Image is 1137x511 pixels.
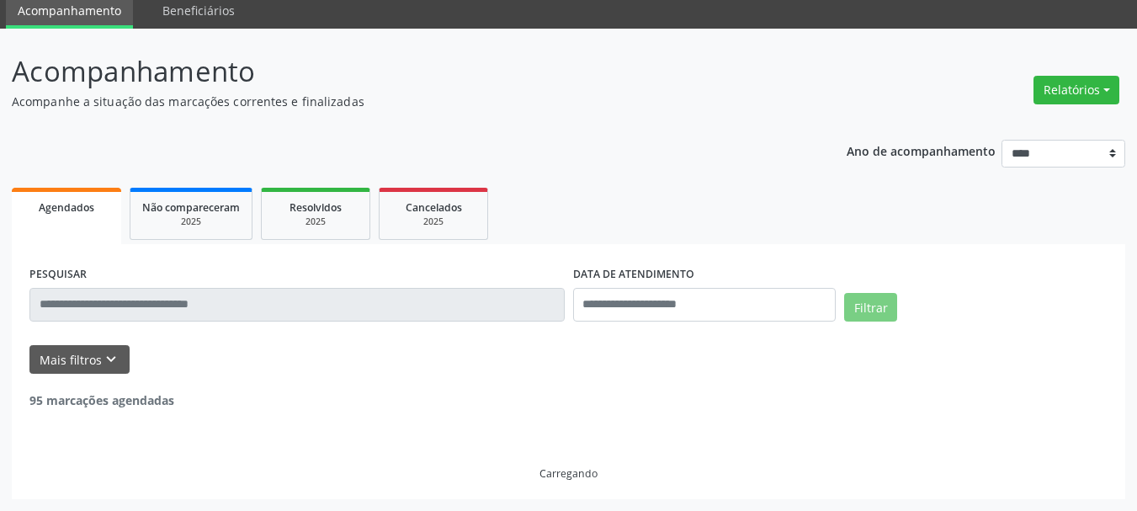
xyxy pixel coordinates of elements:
[274,216,358,228] div: 2025
[29,345,130,375] button: Mais filtroskeyboard_arrow_down
[142,200,240,215] span: Não compareceram
[29,392,174,408] strong: 95 marcações agendadas
[102,350,120,369] i: keyboard_arrow_down
[573,262,694,288] label: DATA DE ATENDIMENTO
[844,293,897,322] button: Filtrar
[1033,76,1119,104] button: Relatórios
[847,140,996,161] p: Ano de acompanhamento
[12,51,791,93] p: Acompanhamento
[539,466,598,481] div: Carregando
[29,262,87,288] label: PESQUISAR
[39,200,94,215] span: Agendados
[142,216,240,228] div: 2025
[290,200,342,215] span: Resolvidos
[12,93,791,110] p: Acompanhe a situação das marcações correntes e finalizadas
[391,216,476,228] div: 2025
[406,200,462,215] span: Cancelados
